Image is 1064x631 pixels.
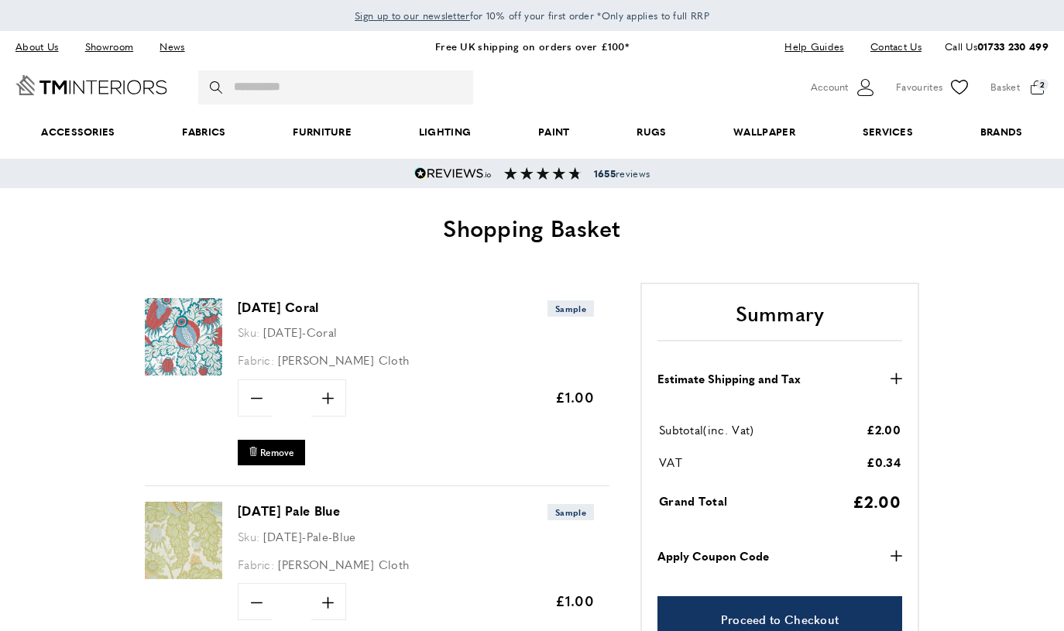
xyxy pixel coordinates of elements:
[263,324,338,340] span: [DATE]-Coral
[355,9,470,22] span: Sign up to our newsletter
[555,387,595,406] span: £1.00
[946,108,1056,156] a: Brands
[355,9,709,22] span: for 10% off your first order *Only applies to full RRP
[238,352,274,368] span: Fabric:
[977,39,1049,53] a: 01733 230 499
[853,489,901,513] span: £2.00
[505,108,603,156] a: Paint
[659,421,703,437] span: Subtotal
[210,70,225,105] button: Search
[659,492,727,509] span: Grand Total
[385,108,504,156] a: Lighting
[238,528,259,544] span: Sku:
[355,8,470,23] a: Sign up to our newsletter
[657,369,902,388] button: Estimate Shipping and Tax
[547,504,594,520] span: Sample
[867,421,901,437] span: £2.00
[414,167,492,180] img: Reviews.io 5 stars
[811,79,848,95] span: Account
[659,454,682,470] span: VAT
[263,528,356,544] span: [DATE]-Pale-Blue
[145,298,222,376] img: Carnival Coral
[773,36,855,57] a: Help Guides
[657,547,902,565] button: Apply Coupon Code
[148,36,196,57] a: News
[594,167,650,180] span: reviews
[238,324,259,340] span: Sku:
[145,568,222,581] a: Carnival Pale Blue
[703,421,753,437] span: (inc. Vat)
[74,36,145,57] a: Showroom
[829,108,946,156] a: Services
[259,108,385,156] a: Furniture
[149,108,259,156] a: Fabrics
[657,369,801,388] strong: Estimate Shipping and Tax
[238,502,341,520] a: [DATE] Pale Blue
[700,108,829,156] a: Wallpaper
[278,352,410,368] span: [PERSON_NAME] Cloth
[8,108,149,156] span: Accessories
[547,300,594,317] span: Sample
[896,76,971,99] a: Favourites
[945,39,1049,55] p: Call Us
[15,36,70,57] a: About Us
[811,76,877,99] button: Customer Account
[657,300,902,341] h2: Summary
[657,547,769,565] strong: Apply Coupon Code
[238,298,319,316] a: [DATE] Coral
[867,454,901,470] span: £0.34
[238,556,274,572] span: Fabric:
[504,167,582,180] img: Reviews section
[859,36,922,57] a: Contact Us
[555,591,595,610] span: £1.00
[594,166,616,180] strong: 1655
[260,446,294,459] span: Remove
[238,440,305,465] button: Remove Carnival Coral
[145,502,222,579] img: Carnival Pale Blue
[278,556,410,572] span: [PERSON_NAME] Cloth
[603,108,700,156] a: Rugs
[896,79,942,95] span: Favourites
[15,75,167,95] a: Go to Home page
[435,39,629,53] a: Free UK shipping on orders over £100*
[443,211,621,244] span: Shopping Basket
[145,365,222,378] a: Carnival Coral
